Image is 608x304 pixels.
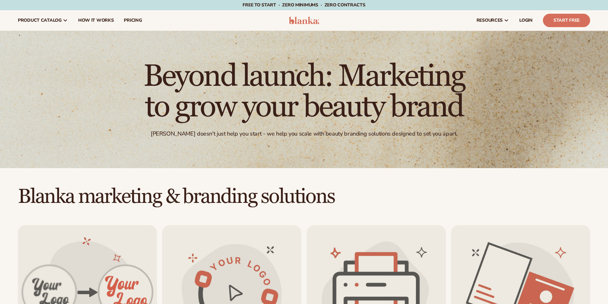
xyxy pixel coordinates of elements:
span: pricing [124,18,142,23]
span: Free to start · ZERO minimums · ZERO contracts [243,2,365,8]
span: resources [477,18,503,23]
a: How It Works [73,10,119,31]
a: product catalog [13,10,73,31]
a: resources [471,10,514,31]
h1: Beyond launch: Marketing to grow your beauty brand [129,61,480,122]
span: LOGIN [519,18,533,23]
span: How It Works [78,18,114,23]
a: Start Free [543,14,590,27]
div: [PERSON_NAME] doesn't just help you start - we help you scale with beauty branding solutions desi... [151,130,457,137]
img: logo [289,17,319,24]
a: pricing [119,10,147,31]
a: LOGIN [514,10,538,31]
span: product catalog [18,18,62,23]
